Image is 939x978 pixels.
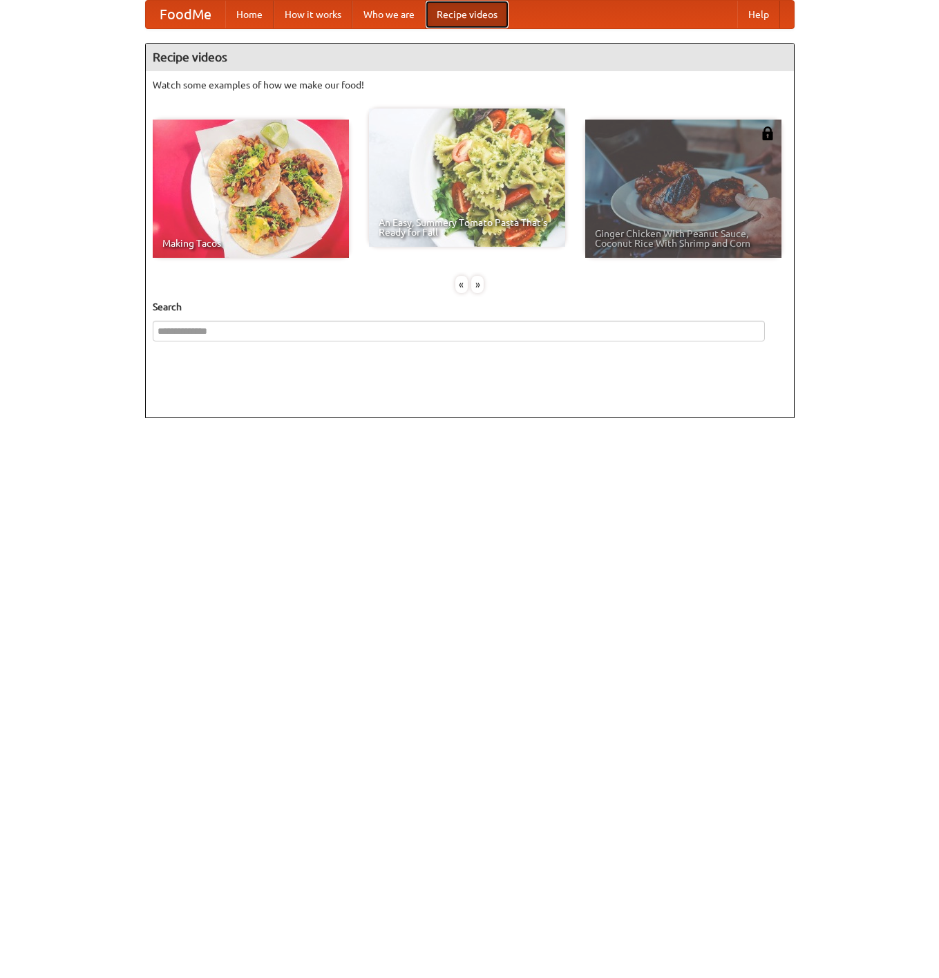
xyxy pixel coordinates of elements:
h5: Search [153,300,787,314]
img: 483408.png [761,126,775,140]
a: Recipe videos [426,1,509,28]
a: An Easy, Summery Tomato Pasta That's Ready for Fall [369,109,565,247]
div: » [471,276,484,293]
span: Making Tacos [162,238,339,248]
a: Making Tacos [153,120,349,258]
a: Home [225,1,274,28]
p: Watch some examples of how we make our food! [153,78,787,92]
a: Who we are [352,1,426,28]
a: Help [737,1,780,28]
span: An Easy, Summery Tomato Pasta That's Ready for Fall [379,218,556,237]
a: FoodMe [146,1,225,28]
h4: Recipe videos [146,44,794,71]
div: « [455,276,468,293]
a: How it works [274,1,352,28]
